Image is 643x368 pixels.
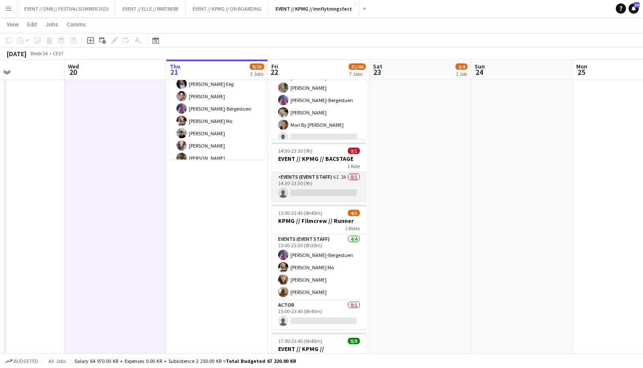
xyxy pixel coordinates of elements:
a: Edit [24,19,40,30]
span: Jobs [46,20,58,28]
span: 17:00-23:45 (6h45m) [278,338,322,344]
h3: KPMG // Filmcrew // Runner [271,217,367,225]
app-card-role: Actor0/115:00-23:45 (8h45m) [271,300,367,329]
a: Comms [63,19,89,30]
span: 1 Role [347,163,360,169]
span: 14 [634,2,640,8]
span: 22 [270,67,278,77]
h3: EVENT // KPMG // REGISTERING/ RYDD [271,345,367,360]
span: View [7,20,19,28]
span: 31/44 [349,63,366,70]
div: 3 Jobs [250,71,264,77]
div: [DATE] [7,49,26,58]
button: EVENT // DNB // FESTIVALSOMMER 2025 [17,0,116,17]
span: Thu [170,63,180,70]
span: 2 Roles [345,225,360,231]
span: All jobs [47,358,67,364]
app-card-role: Events (Event Staff)4/415:00-23:30 (8h30m)[PERSON_NAME]-Bergestuen[PERSON_NAME] Mo[PERSON_NAME][P... [271,234,367,300]
a: 14 [629,3,639,14]
span: 21 [168,67,180,77]
app-card-role: Events (Event Staff)4I4A7/814:00-22:00 (8h)[PERSON_NAME] Eeg[PERSON_NAME][PERSON_NAME]-Bergestuen... [170,63,265,179]
span: 23 [372,67,382,77]
span: 15:00-23:45 (8h45m) [278,210,322,216]
span: 14:30-23:30 (9h) [278,148,313,154]
button: EVENT // KPMG // ON BOARDING [186,0,269,17]
span: Week 34 [28,50,49,57]
button: EVENT // KPMG // Innflytningsfest [269,0,359,17]
div: 7 Jobs [349,71,365,77]
span: 25 [575,67,587,77]
span: Fri [271,63,278,70]
app-job-card: 14:00-22:00 (8h)7/8EVENT // KPMG // Event rigg1 RoleEvents (Event Staff)4I4A7/814:00-22:00 (8h)[P... [170,34,265,160]
span: 0/1 [348,148,360,154]
span: 20 [67,67,79,77]
span: 2/4 [455,63,467,70]
div: 1 Job [456,71,467,77]
span: 24 [473,67,485,77]
span: 4/5 [348,210,360,216]
a: Jobs [42,19,62,30]
button: Budgeted [4,357,40,366]
span: Comms [67,20,86,28]
span: Budgeted [14,358,38,364]
app-job-card: 14:30-23:30 (9h)0/1EVENT // KPMG // BACSTAGE1 RoleEvents (Event Staff)6I2A0/114:30-23:30 (9h) [271,143,367,201]
h3: EVENT // KPMG // BACSTAGE [271,155,367,163]
span: Mon [576,63,587,70]
button: EVENT // ELLE // PARTNERE [116,0,186,17]
span: 8/8 [348,338,360,344]
div: CEST [53,50,64,57]
app-card-role: Events (Event Staff)3I6A7/1012:00-15:00 (3h)[PERSON_NAME] Mo[PERSON_NAME][PERSON_NAME] [PERSON_NA... [271,28,367,170]
a: View [3,19,22,30]
app-card-role: Events (Event Staff)6I2A0/114:30-23:30 (9h) [271,172,367,201]
span: Total Budgeted 67 220.00 KR [226,358,296,364]
span: Wed [68,63,79,70]
span: Sun [475,63,485,70]
app-job-card: 15:00-23:45 (8h45m)4/5KPMG // Filmcrew // Runner2 RolesEvents (Event Staff)4/415:00-23:30 (8h30m)... [271,205,367,329]
div: Salary 64 970.00 KR + Expenses 0.00 KR + Subsistence 2 250.00 KR = [74,358,296,364]
span: 9/10 [250,63,264,70]
span: Sat [373,63,382,70]
span: Edit [27,20,37,28]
